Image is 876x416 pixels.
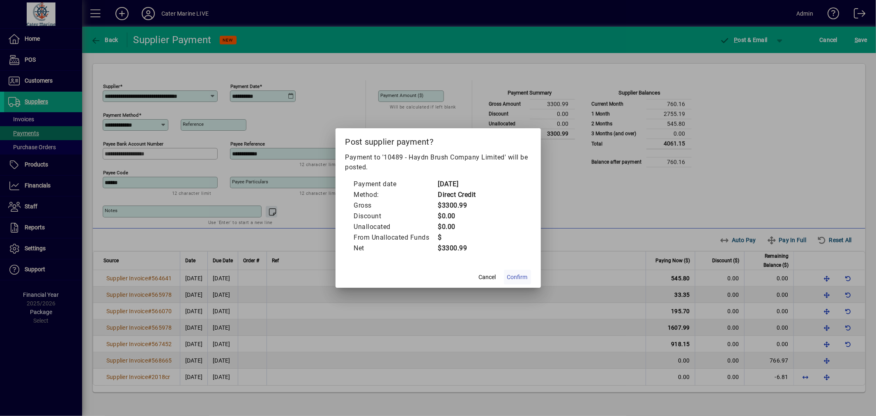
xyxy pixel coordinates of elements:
[507,273,528,282] span: Confirm
[354,243,438,254] td: Net
[354,232,438,243] td: From Unallocated Funds
[354,200,438,211] td: Gross
[438,179,476,190] td: [DATE]
[474,270,501,284] button: Cancel
[438,232,476,243] td: $
[345,153,531,172] p: Payment to '10489 - Haydn Brush Company Limited' will be posted.
[354,222,438,232] td: Unallocated
[336,128,541,152] h2: Post supplier payment?
[354,211,438,222] td: Discount
[354,190,438,200] td: Method:
[438,243,476,254] td: $3300.99
[479,273,496,282] span: Cancel
[438,222,476,232] td: $0.00
[504,270,531,284] button: Confirm
[438,200,476,211] td: $3300.99
[354,179,438,190] td: Payment date
[438,211,476,222] td: $0.00
[438,190,476,200] td: Direct Credit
